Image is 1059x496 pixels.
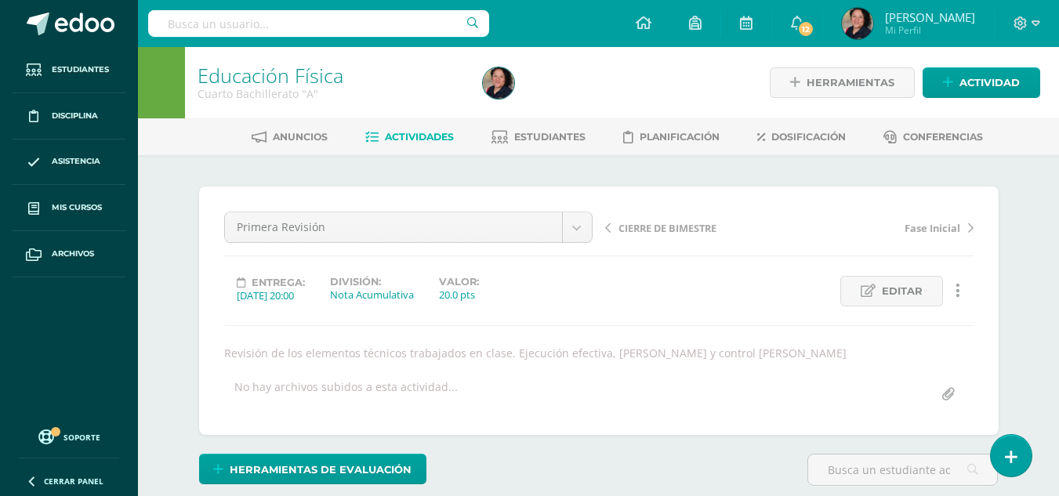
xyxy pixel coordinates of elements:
span: Estudiantes [52,63,109,76]
span: 12 [797,20,814,38]
img: da8b3bfaf1883b6ea3f5f8b0aab8d636.png [483,67,514,99]
img: da8b3bfaf1883b6ea3f5f8b0aab8d636.png [842,8,873,39]
span: Cerrar panel [44,476,103,487]
a: Planificación [623,125,720,150]
a: Fase Inicial [789,219,974,235]
a: Primera Revisión [225,212,592,242]
span: Herramientas [807,68,894,97]
span: Anuncios [273,131,328,143]
span: Estudiantes [514,131,586,143]
input: Busca un estudiante aquí... [808,454,997,485]
a: Actividad [923,67,1040,98]
a: CIERRE DE BIMESTRE [605,219,789,235]
span: Archivos [52,248,94,260]
div: [DATE] 20:00 [237,288,305,302]
input: Busca un usuario... [148,10,489,37]
a: Actividades [365,125,454,150]
span: Editar [882,277,923,306]
a: Soporte [19,425,119,447]
a: Dosificación [757,125,846,150]
a: Herramientas de evaluación [199,454,426,484]
label: División: [330,276,414,288]
span: Mis cursos [52,201,102,214]
span: Herramientas de evaluación [230,455,412,484]
span: Disciplina [52,110,98,122]
a: Mis cursos [13,185,125,231]
span: Mi Perfil [885,24,975,37]
h1: Educación Física [198,64,464,86]
span: Entrega: [252,277,305,288]
span: Soporte [63,432,100,443]
span: Actividades [385,131,454,143]
span: Primera Revisión [237,212,550,242]
span: Conferencias [903,131,983,143]
span: Asistencia [52,155,100,168]
div: No hay archivos subidos a esta actividad... [234,379,458,410]
a: Conferencias [883,125,983,150]
span: Fase Inicial [905,221,960,235]
div: Revisión de los elementos técnicos trabajados en clase. Ejecución efectiva, [PERSON_NAME] y contr... [218,346,980,360]
span: Planificación [640,131,720,143]
div: Cuarto Bachillerato 'A' [198,86,464,101]
a: Anuncios [252,125,328,150]
a: Herramientas [770,67,915,98]
span: Dosificación [771,131,846,143]
span: Actividad [959,68,1020,97]
a: Estudiantes [13,47,125,93]
a: Asistencia [13,139,125,186]
label: Valor: [439,276,479,288]
span: [PERSON_NAME] [885,9,975,25]
span: CIERRE DE BIMESTRE [618,221,716,235]
a: Educación Física [198,62,343,89]
a: Disciplina [13,93,125,139]
div: 20.0 pts [439,288,479,302]
div: Nota Acumulativa [330,288,414,302]
a: Estudiantes [491,125,586,150]
a: Archivos [13,231,125,277]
